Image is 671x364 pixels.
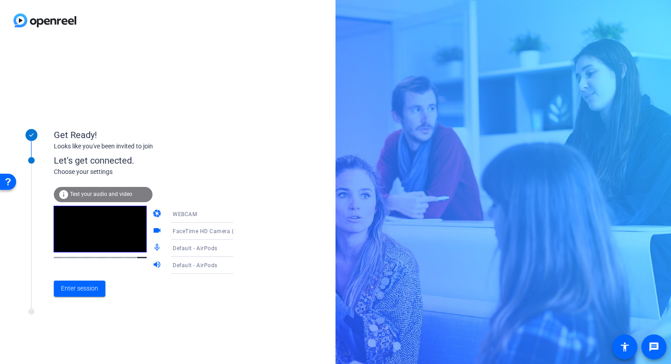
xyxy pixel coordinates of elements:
[173,262,218,269] span: Default - AirPods
[70,191,132,197] span: Test your audio and video
[61,284,98,293] span: Enter session
[152,209,163,220] mat-icon: camera
[54,167,252,177] div: Choose your settings
[54,154,252,167] div: Let's get connected.
[54,128,233,142] div: Get Ready!
[152,243,163,254] mat-icon: mic_none
[58,189,69,200] mat-icon: info
[152,260,163,271] mat-icon: volume_up
[173,245,218,251] span: Default - AirPods
[173,211,197,217] span: WEBCAM
[54,281,105,297] button: Enter session
[152,226,163,237] mat-icon: videocam
[54,142,233,151] div: Looks like you've been invited to join
[649,342,659,352] mat-icon: message
[619,342,630,352] mat-icon: accessibility
[173,227,265,234] span: FaceTime HD Camera (3A71:F4B5)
